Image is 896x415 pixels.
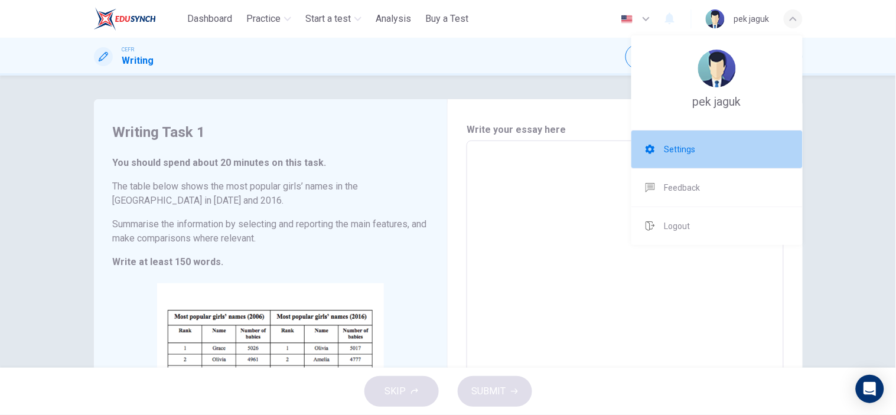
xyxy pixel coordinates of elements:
span: Feedback [664,181,700,195]
img: Profile picture [698,50,736,87]
span: Logout [664,219,690,233]
a: Settings [631,130,803,168]
div: Open Intercom Messenger [856,375,884,403]
span: pek jaguk [693,94,741,109]
span: Settings [664,142,696,156]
